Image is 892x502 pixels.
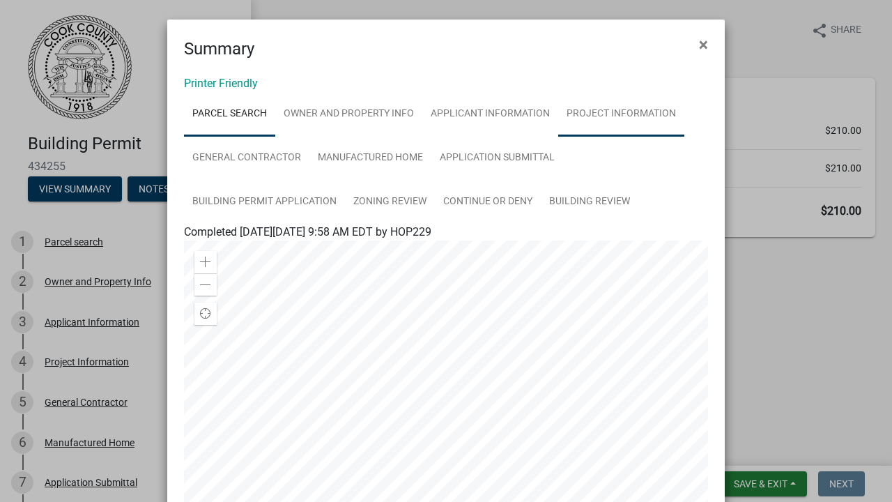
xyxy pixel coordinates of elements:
button: Close [688,25,719,64]
span: Completed [DATE][DATE] 9:58 AM EDT by HOP229 [184,225,431,238]
div: Zoom in [194,251,217,273]
div: Find my location [194,303,217,325]
a: Building Permit Application [184,180,345,225]
span: × [699,35,708,54]
a: Owner and Property Info [275,92,422,137]
div: Zoom out [194,273,217,296]
a: Manufactured Home [309,136,431,181]
a: Continue or Deny [435,180,541,225]
a: Application Submittal [431,136,563,181]
a: General Contractor [184,136,309,181]
a: Zoning Review [345,180,435,225]
a: Parcel search [184,92,275,137]
a: Printer Friendly [184,77,258,90]
a: Project Information [558,92,684,137]
a: Building Review [541,180,638,225]
h4: Summary [184,36,254,61]
a: Applicant Information [422,92,558,137]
